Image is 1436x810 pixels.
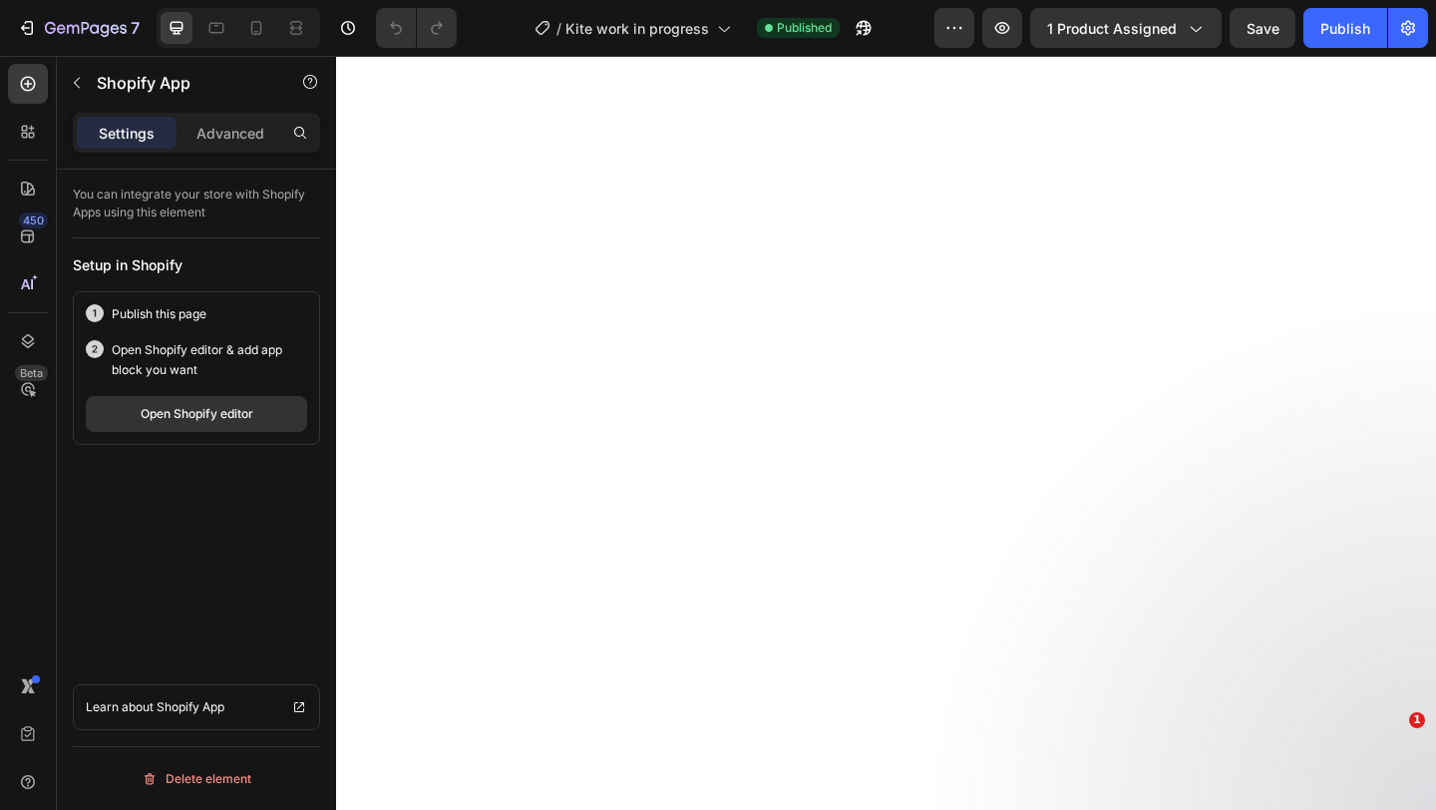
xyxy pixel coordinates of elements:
[19,212,48,228] div: 450
[1320,18,1370,39] div: Publish
[196,123,264,144] p: Advanced
[556,18,561,39] span: /
[73,254,320,275] div: Setup in Shopify
[86,697,154,717] p: Learn about
[97,71,266,95] p: Shopify App
[112,340,307,380] p: Open Shopify editor & add app block you want
[1247,20,1279,37] span: Save
[1303,8,1387,48] button: Publish
[565,18,709,39] span: Kite work in progress
[141,405,253,423] div: Open Shopify editor
[1409,712,1425,728] span: 1
[73,763,320,795] button: Delete element
[1030,8,1222,48] button: 1 product assigned
[8,8,149,48] button: 7
[86,396,307,432] button: Open Shopify editor
[1230,8,1295,48] button: Save
[157,697,224,717] p: Shopify App
[336,56,1436,810] iframe: Design area
[376,8,457,48] div: Undo/Redo
[131,16,140,40] p: 7
[1047,18,1177,39] span: 1 product assigned
[15,365,48,381] div: Beta
[1368,742,1416,790] iframe: Intercom live chat
[73,684,320,730] a: Learn about Shopify App
[777,19,832,37] span: Published
[142,767,251,791] div: Delete element
[112,304,206,324] p: Publish this page
[73,186,320,221] p: You can integrate your store with Shopify Apps using this element
[99,123,155,144] p: Settings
